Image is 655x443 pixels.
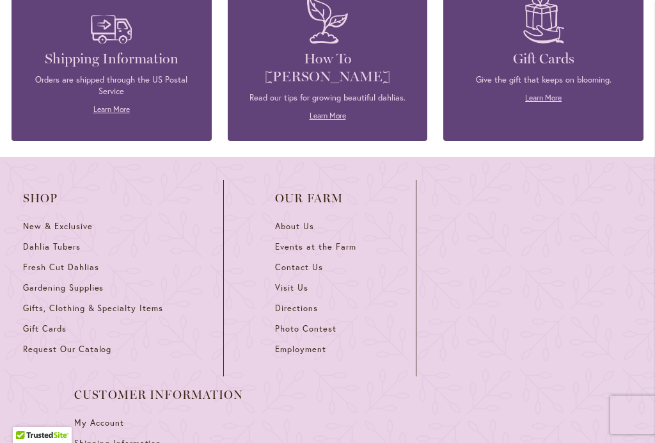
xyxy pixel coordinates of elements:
[275,262,323,273] span: Contact Us
[275,221,314,232] span: About Us
[310,111,346,120] a: Learn More
[275,303,318,314] span: Directions
[247,50,409,86] h4: How To [PERSON_NAME]
[23,282,104,293] span: Gardening Supplies
[525,93,562,102] a: Learn More
[74,389,244,401] span: Customer Information
[275,344,326,355] span: Employment
[23,192,172,205] span: Shop
[23,323,67,334] span: Gift Cards
[247,92,409,104] p: Read our tips for growing beautiful dahlias.
[275,241,356,252] span: Events at the Farm
[31,50,193,68] h4: Shipping Information
[275,323,336,334] span: Photo Contest
[31,74,193,97] p: Orders are shipped through the US Postal Service
[23,221,93,232] span: New & Exclusive
[462,50,624,68] h4: Gift Cards
[462,74,624,86] p: Give the gift that keeps on blooming.
[93,104,130,114] a: Learn More
[23,303,163,314] span: Gifts, Clothing & Specialty Items
[23,344,111,355] span: Request Our Catalog
[23,262,99,273] span: Fresh Cut Dahlias
[275,282,308,293] span: Visit Us
[275,192,365,205] span: Our Farm
[23,241,81,252] span: Dahlia Tubers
